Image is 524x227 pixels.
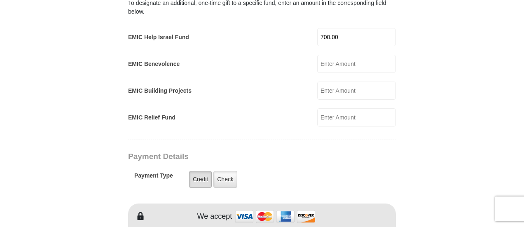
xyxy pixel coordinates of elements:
[213,171,237,188] label: Check
[128,113,175,122] label: EMIC Relief Fund
[197,212,232,221] h4: We accept
[234,208,316,225] img: credit cards accepted
[189,171,212,188] label: Credit
[317,82,396,100] input: Enter Amount
[128,60,180,68] label: EMIC Benevolence
[128,87,192,95] label: EMIC Building Projects
[317,108,396,126] input: Enter Amount
[134,172,173,183] h5: Payment Type
[128,33,189,42] label: EMIC Help Israel Fund
[128,152,338,161] h3: Payment Details
[317,28,396,46] input: Enter Amount
[317,55,396,73] input: Enter Amount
